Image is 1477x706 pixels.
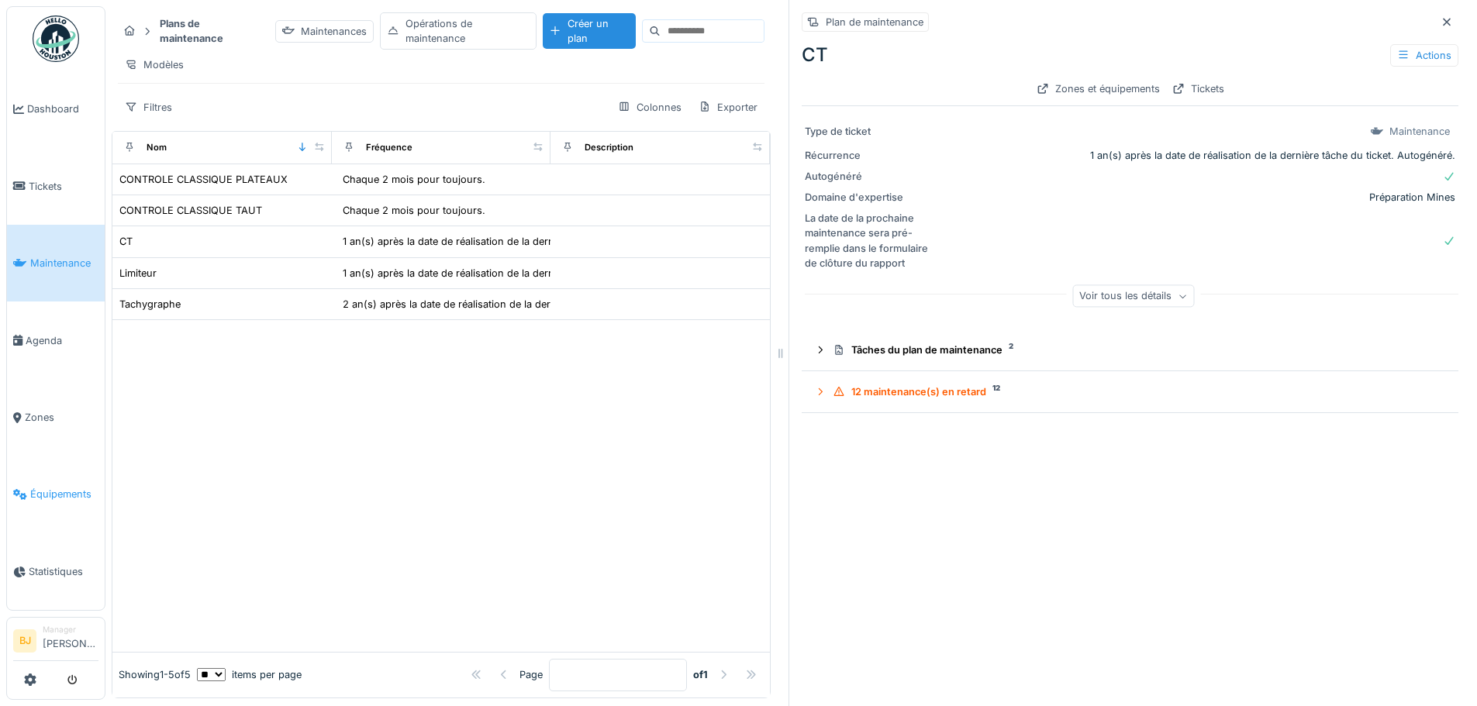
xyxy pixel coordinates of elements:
[611,96,688,119] div: Colonnes
[275,20,374,43] div: Maintenances
[30,487,98,501] span: Équipements
[7,301,105,378] a: Agenda
[119,172,288,187] div: CONTROLE CLASSIQUE PLATEAUX
[7,225,105,301] a: Maintenance
[30,256,98,270] span: Maintenance
[119,266,157,281] div: Limiteur
[935,190,1455,205] div: Préparation Mines
[805,169,929,184] div: Autogénéré
[343,203,485,218] div: Chaque 2 mois pour toujours.
[366,141,412,154] div: Fréquence
[1030,78,1166,99] div: Zones et équipements
[343,172,485,187] div: Chaque 2 mois pour toujours.
[119,667,191,682] div: Showing 1 - 5 of 5
[119,297,181,312] div: Tachygraphe
[343,297,566,312] div: 2 an(s) après la date de réalisation de la dern...
[585,141,633,154] div: Description
[147,141,167,154] div: Nom
[26,333,98,348] span: Agenda
[43,624,98,635] div: Manager
[118,96,179,119] div: Filtres
[802,41,1458,69] div: CT
[13,624,98,661] a: BJ Manager[PERSON_NAME]
[343,266,564,281] div: 1 an(s) après la date de réalisation de la dern...
[197,667,302,682] div: items per page
[29,564,98,579] span: Statistiques
[25,410,98,425] span: Zones
[805,190,929,205] div: Domaine d'expertise
[808,336,1452,364] summary: Tâches du plan de maintenance2
[118,53,191,76] div: Modèles
[154,16,269,46] strong: Plans de maintenance
[692,96,764,119] div: Exporter
[27,102,98,116] span: Dashboard
[13,629,36,653] li: BJ
[805,211,929,270] div: La date de la prochaine maintenance sera pré-remplie dans le formulaire de clôture du rapport
[1166,78,1230,99] div: Tickets
[380,12,537,50] div: Opérations de maintenance
[935,148,1455,163] div: 1 an(s) après la date de réalisation de la dernière tâche du ticket. Autogénéré.
[543,13,636,49] div: Créer un plan
[805,148,929,163] div: Récurrence
[33,15,79,62] img: Badge_color-CXgf-gQk.svg
[833,343,1440,357] div: Tâches du plan de maintenance
[43,624,98,657] li: [PERSON_NAME]
[7,71,105,147] a: Dashboard
[1389,124,1450,139] div: Maintenance
[805,124,929,139] div: Type de ticket
[693,667,708,682] strong: of 1
[1390,44,1458,67] div: Actions
[833,384,1440,399] div: 12 maintenance(s) en retard
[519,667,543,682] div: Page
[7,456,105,532] a: Équipements
[343,234,564,249] div: 1 an(s) après la date de réalisation de la dern...
[119,203,262,218] div: CONTROLE CLASSIQUE TAUT
[7,147,105,224] a: Tickets
[1072,285,1194,308] div: Voir tous les détails
[7,533,105,610] a: Statistiques
[826,15,923,29] div: Plan de maintenance
[29,179,98,194] span: Tickets
[808,377,1452,406] summary: 12 maintenance(s) en retard12
[119,234,133,249] div: CT
[7,379,105,456] a: Zones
